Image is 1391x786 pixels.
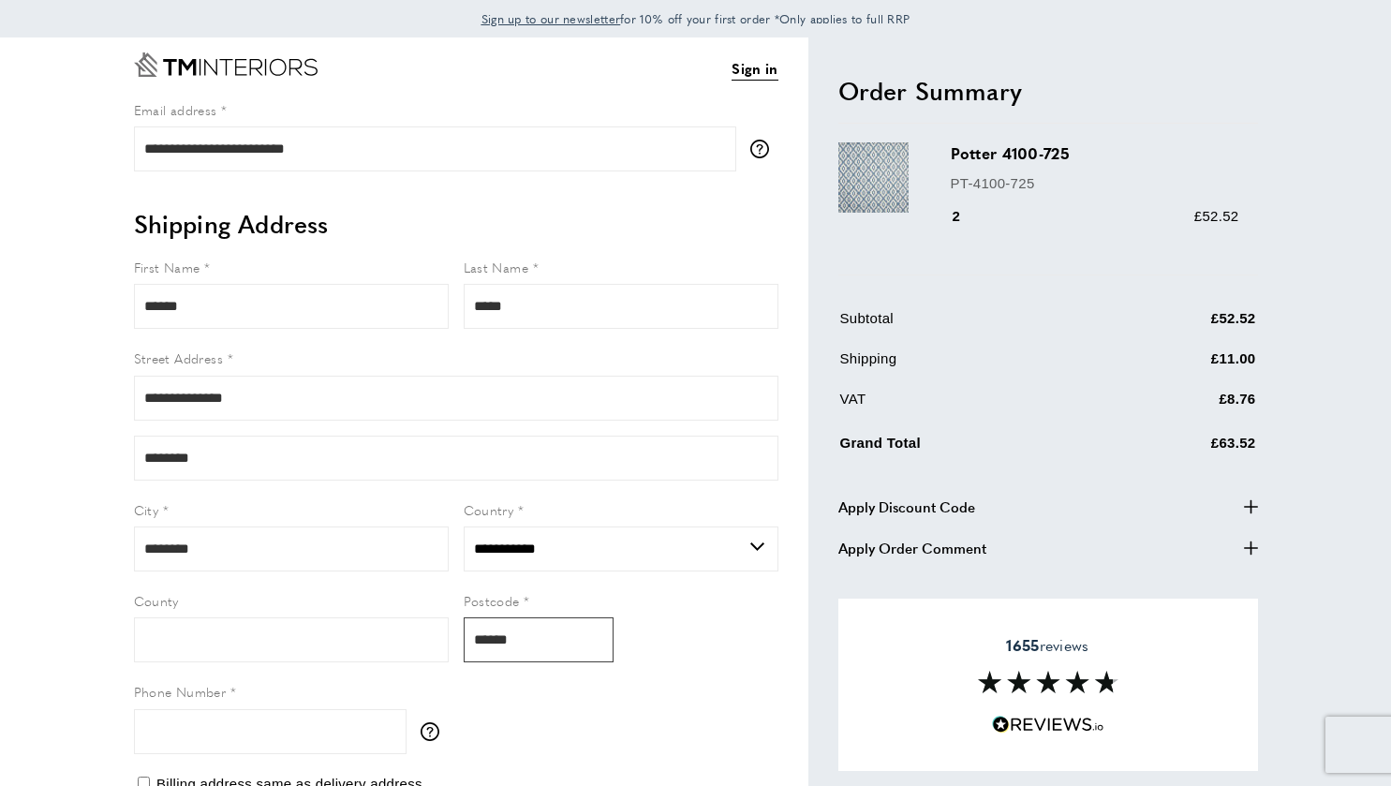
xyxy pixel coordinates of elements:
[134,591,179,610] span: County
[134,349,224,367] span: Street Address
[134,100,217,119] span: Email address
[481,10,910,27] span: for 10% off your first order *Only applies to full RRP
[464,258,529,276] span: Last Name
[992,716,1104,734] img: Reviews.io 5 stars
[951,205,987,228] div: 2
[134,207,778,241] h2: Shipping Address
[481,9,621,28] a: Sign up to our newsletter
[750,140,778,158] button: More information
[1108,307,1255,344] td: £52.52
[951,172,1239,195] p: PT-4100-725
[951,142,1239,164] h3: Potter 4100-725
[840,388,1107,424] td: VAT
[134,258,200,276] span: First Name
[732,57,777,81] a: Sign in
[1108,348,1255,384] td: £11.00
[481,10,621,27] span: Sign up to our newsletter
[1108,388,1255,424] td: £8.76
[1108,428,1255,468] td: £63.52
[840,428,1107,468] td: Grand Total
[840,348,1107,384] td: Shipping
[838,142,909,213] img: Potter 4100-725
[134,52,318,77] a: Go to Home page
[1006,634,1039,656] strong: 1655
[464,591,520,610] span: Postcode
[838,537,986,559] span: Apply Order Comment
[838,496,975,518] span: Apply Discount Code
[978,671,1118,693] img: Reviews section
[421,722,449,741] button: More information
[840,307,1107,344] td: Subtotal
[1006,636,1088,655] span: reviews
[838,74,1258,108] h2: Order Summary
[134,500,159,519] span: City
[134,682,227,701] span: Phone Number
[464,500,514,519] span: Country
[1194,208,1239,224] span: £52.52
